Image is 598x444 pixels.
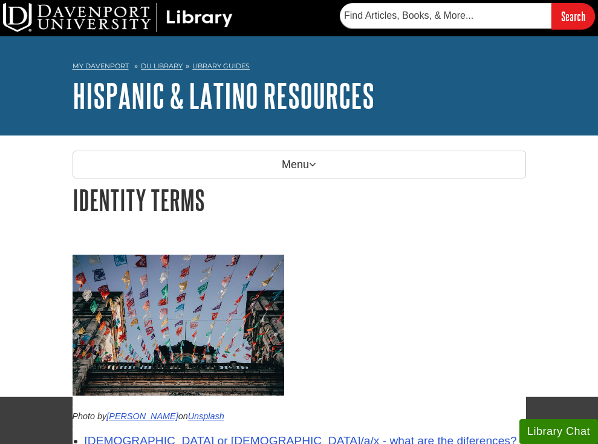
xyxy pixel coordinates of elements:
[340,3,595,29] form: Searches DU Library's articles, books, and more
[73,151,526,178] p: Menu
[3,3,233,32] img: DU Library
[141,62,183,70] a: DU Library
[106,411,178,421] a: [PERSON_NAME]
[73,61,129,71] a: My Davenport
[551,3,595,29] input: Search
[73,77,374,114] a: Hispanic & Latino Resources
[73,410,526,423] p: Photo by on
[340,3,551,28] input: Find Articles, Books, & More...
[73,184,526,215] h1: Identity Terms
[73,58,526,77] nav: breadcrumb
[519,419,598,444] button: Library Chat
[192,62,250,70] a: Library Guides
[188,411,224,421] a: Unsplash
[73,255,284,396] img: Dia de los Muertos Flags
